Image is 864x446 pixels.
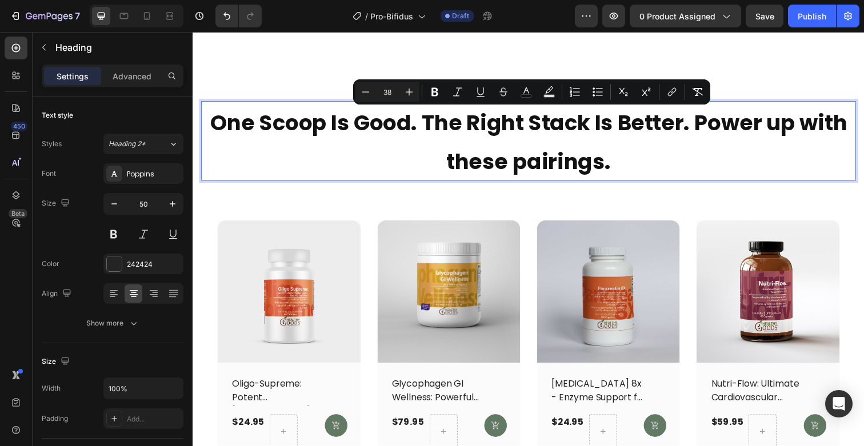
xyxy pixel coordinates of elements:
a: Oligo-Supreme: Potent [MEDICAL_DATA] + Probiotic Formula [39,352,139,381]
a: Oligo-Supreme: Potent Prebiotic + Probiotic Formula [25,192,171,338]
input: Auto [104,378,183,399]
div: Color [42,259,59,269]
div: Size [42,196,72,211]
button: Heading 2* [103,134,183,154]
iframe: Design area [193,32,864,446]
div: $79.95 [202,391,237,407]
button: 7 [5,5,85,27]
div: Beta [9,209,27,218]
span: One Scoop Is Good. The Right Stack Is Better. Power up with these pairings. [18,78,668,147]
a: [MEDICAL_DATA] 8x - Enzyme Support for Digestion [365,352,465,381]
button: 0 product assigned [630,5,741,27]
span: / [365,10,368,22]
p: 7 [75,9,80,23]
button: Publish [788,5,836,27]
a: Glycophagen GI Wellness: Powerful Gut & Immune Formula [202,352,302,381]
img: healthy-goods-nutri-flow [514,192,660,338]
a: Pancreatin 8x - Enzyme Support for Digestion [351,192,497,338]
div: Publish [798,10,826,22]
p: Heading [55,41,179,54]
span: Draft [452,11,469,21]
span: Heading 2* [109,139,146,149]
span: Save [755,11,774,21]
div: $59.95 [528,391,563,407]
div: Show more [86,318,139,329]
div: $24.95 [39,391,74,407]
div: Undo/Redo [215,5,262,27]
div: 450 [11,122,27,131]
button: Save [746,5,783,27]
div: Font [42,168,56,179]
div: Padding [42,413,68,424]
div: Styles [42,139,62,149]
div: Poppins [127,169,181,179]
h2: Rich Text Editor. Editing area: main [9,71,677,152]
a: Nutri-Flow: Ultimate Cardiovascular Support Formula [528,352,628,381]
div: Text style [42,110,73,120]
a: Glycophagen GI Wellness: Powerful Gut & Immune Formula [189,192,334,338]
div: Editor contextual toolbar [353,79,710,105]
span: Pro-Bifidus [370,10,413,22]
p: Advanced [113,70,151,82]
div: 242424 [127,259,181,270]
div: $24.95 [365,391,400,407]
a: Nutri-Flow: Ultimate Cardiovascular Support Formula [514,192,660,338]
p: Settings [57,70,89,82]
div: Align [42,286,74,302]
div: Width [42,383,61,393]
div: Add... [127,414,181,424]
span: 0 product assigned [639,10,715,22]
button: Show more [42,313,183,334]
div: Size [42,354,72,369]
div: Open Intercom Messenger [825,390,853,417]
